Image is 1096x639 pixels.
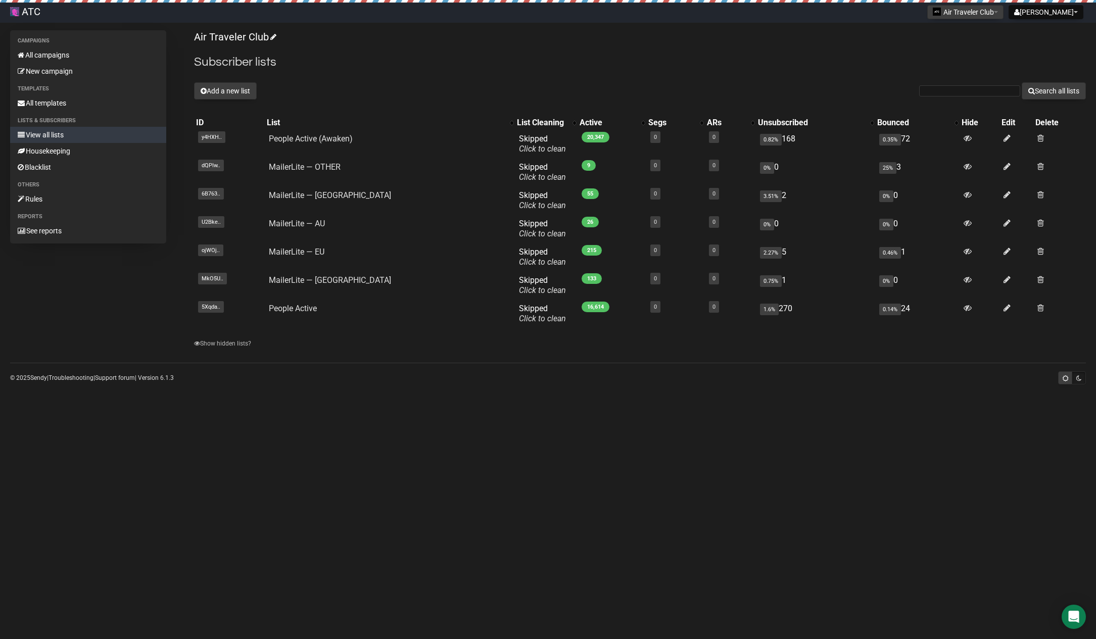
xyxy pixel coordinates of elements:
[10,83,166,95] li: Templates
[10,191,166,207] a: Rules
[1062,605,1086,629] div: Open Intercom Messenger
[705,116,756,130] th: ARs: No sort applied, activate to apply an ascending sort
[760,162,774,174] span: 0%
[519,190,566,210] span: Skipped
[582,160,596,171] span: 9
[519,162,566,182] span: Skipped
[10,179,166,191] li: Others
[269,162,341,172] a: MailerLite — OTHER
[879,134,901,145] span: 0.35%
[760,275,782,287] span: 0.75%
[582,245,602,256] span: 215
[879,275,893,287] span: 0%
[10,115,166,127] li: Lists & subscribers
[269,134,353,143] a: People Active (Awaken)
[194,31,275,43] a: Air Traveler Club
[198,188,224,200] span: 6B763..
[517,118,567,128] div: List Cleaning
[10,223,166,239] a: See reports
[519,219,566,238] span: Skipped
[877,118,949,128] div: Bounced
[10,47,166,63] a: All campaigns
[10,63,166,79] a: New campaign
[654,134,657,140] a: 0
[198,273,227,284] span: MkO5U..
[927,5,1004,19] button: Air Traveler Club
[198,301,224,313] span: 5Xqda..
[875,271,960,300] td: 0
[10,159,166,175] a: Blacklist
[194,340,251,347] a: Show hidden lists?
[654,275,657,282] a: 0
[10,95,166,111] a: All templates
[756,158,875,186] td: 0
[580,118,636,128] div: Active
[712,247,716,254] a: 0
[10,143,166,159] a: Housekeeping
[582,302,609,312] span: 16,614
[648,118,694,128] div: Segs
[760,247,782,259] span: 2.27%
[269,190,391,200] a: MailerLite — [GEOGRAPHIC_DATA]
[654,162,657,169] a: 0
[194,53,1086,71] h2: Subscriber lists
[519,247,566,267] span: Skipped
[875,215,960,243] td: 0
[760,304,779,315] span: 1.6%
[269,219,325,228] a: MailerLite — AU
[519,314,566,323] a: Click to clean
[10,372,174,383] p: © 2025 | | | Version 6.1.3
[756,271,875,300] td: 1
[10,7,19,16] img: b03f53227365e4ea0ce5c13ff1f101fd
[712,219,716,225] a: 0
[760,190,782,202] span: 3.51%
[879,304,901,315] span: 0.14%
[875,186,960,215] td: 0
[712,304,716,310] a: 0
[712,134,716,140] a: 0
[519,172,566,182] a: Click to clean
[10,211,166,223] li: Reports
[49,374,93,381] a: Troubleshooting
[654,219,657,225] a: 0
[875,158,960,186] td: 3
[198,216,224,228] span: U2Bke..
[933,8,941,16] img: 1.png
[582,273,602,284] span: 133
[10,35,166,47] li: Campaigns
[1035,118,1084,128] div: Delete
[515,116,578,130] th: List Cleaning: No sort applied, activate to apply an ascending sort
[879,247,901,259] span: 0.46%
[879,162,896,174] span: 25%
[582,217,599,227] span: 26
[194,116,265,130] th: ID: No sort applied, sorting is disabled
[1002,118,1031,128] div: Edit
[712,162,716,169] a: 0
[756,243,875,271] td: 5
[760,134,782,145] span: 0.82%
[582,132,609,142] span: 20,347
[269,247,324,257] a: MailerLite — EU
[707,118,746,128] div: ARs
[519,257,566,267] a: Click to clean
[519,285,566,295] a: Click to clean
[654,304,657,310] a: 0
[875,300,960,328] td: 24
[519,201,566,210] a: Click to clean
[519,229,566,238] a: Click to clean
[519,275,566,295] span: Skipped
[578,116,646,130] th: Active: No sort applied, activate to apply an ascending sort
[758,118,865,128] div: Unsubscribed
[269,275,391,285] a: MailerLite — [GEOGRAPHIC_DATA]
[756,300,875,328] td: 270
[875,116,960,130] th: Bounced: No sort applied, activate to apply an ascending sort
[519,134,566,154] span: Skipped
[875,130,960,158] td: 72
[1033,116,1086,130] th: Delete: No sort applied, sorting is disabled
[654,190,657,197] a: 0
[756,215,875,243] td: 0
[1009,5,1083,19] button: [PERSON_NAME]
[1022,82,1086,100] button: Search all lists
[198,160,224,171] span: dQPIw..
[519,144,566,154] a: Click to clean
